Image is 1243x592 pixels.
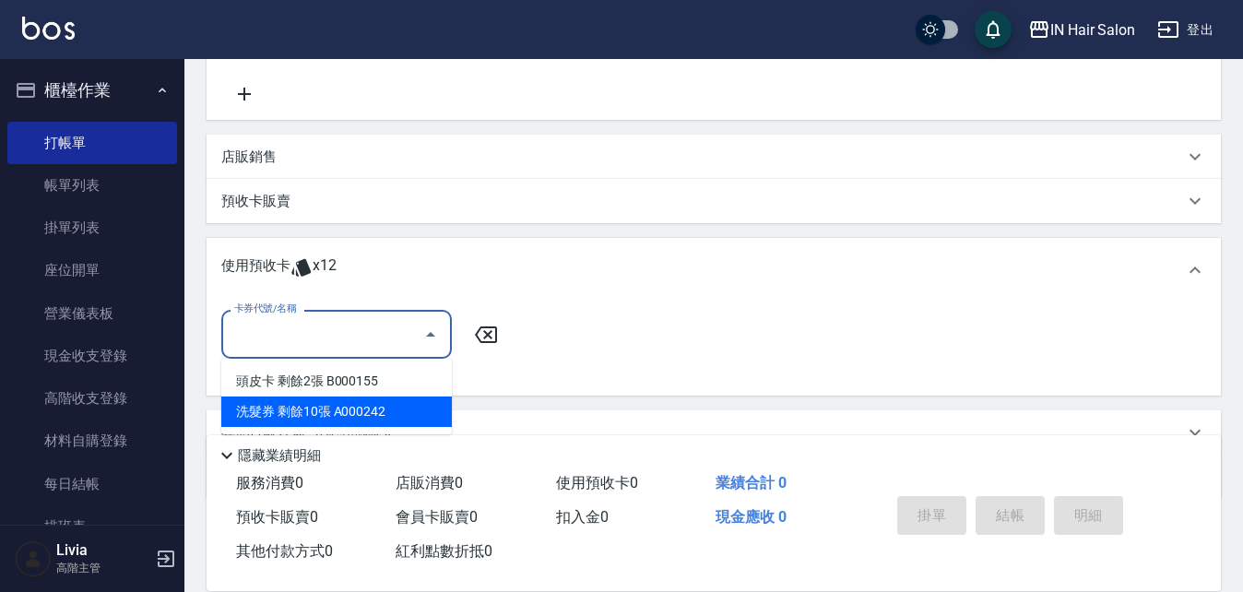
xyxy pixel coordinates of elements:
img: Person [15,540,52,577]
span: x12 [313,256,337,284]
a: 每日結帳 [7,463,177,505]
a: 材料自購登錄 [7,420,177,462]
a: 高階收支登錄 [7,377,177,420]
div: 使用預收卡x12 [207,238,1221,302]
span: 店販消費 0 [396,474,463,491]
button: 櫃檯作業 [7,66,177,114]
div: 頭皮卡 剩餘2張 B000155 [221,366,452,397]
button: IN Hair Salon [1021,11,1142,49]
p: 店販銷售 [221,148,277,167]
a: 營業儀表板 [7,292,177,335]
span: 紅利點數折抵 0 [396,542,492,560]
span: 使用預收卡 0 [556,474,638,491]
span: 服務消費 0 [236,474,303,491]
button: 登出 [1150,13,1221,47]
div: 洗髮券 剩餘10張 A000242 [221,397,452,427]
a: 帳單列表 [7,164,177,207]
a: 現金收支登錄 [7,335,177,377]
label: 卡券代號/名稱 [234,302,296,315]
a: 座位開單 [7,249,177,291]
div: 其他付款方式入金可用餘額: 0 [207,410,1221,455]
p: 預收卡販賣 [221,192,290,211]
span: 扣入金 0 [556,508,609,526]
p: 使用預收卡 [221,256,290,284]
button: save [975,11,1012,48]
div: 預收卡販賣 [207,179,1221,223]
span: 會員卡販賣 0 [396,508,478,526]
span: 業績合計 0 [716,474,787,491]
button: Close [416,320,445,349]
div: 店販銷售 [207,135,1221,179]
p: 高階主管 [56,560,150,576]
a: 排班表 [7,505,177,548]
a: 打帳單 [7,122,177,164]
span: 預收卡販賣 0 [236,508,318,526]
h5: Livia [56,541,150,560]
span: 現金應收 0 [716,508,787,526]
p: 隱藏業績明細 [238,446,321,466]
div: IN Hair Salon [1050,18,1135,41]
a: 掛單列表 [7,207,177,249]
span: 其他付款方式 0 [236,542,333,560]
img: Logo [22,17,75,40]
